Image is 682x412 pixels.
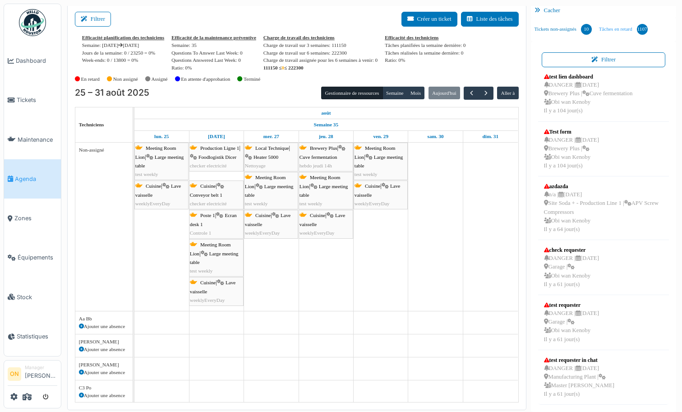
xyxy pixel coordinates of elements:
span: Cuisine [365,183,380,189]
a: Tâches en retard [595,17,651,42]
div: C3 Po [79,384,129,392]
div: Test form [544,128,599,136]
div: Ratio: 0% [385,56,465,64]
span: test weekly [190,268,213,273]
div: Semaine: [DATE] [DATE] [82,42,164,49]
span: checker electricité [190,201,227,206]
div: | [300,144,352,170]
div: [PERSON_NAME] [79,338,129,346]
span: Statistiques [17,332,57,341]
span: Nettoyage [245,163,266,168]
span: weeklyEveryDay [300,230,335,236]
label: Assigné [152,75,168,83]
div: Charge de travail assignée pour les 6 semaines à venir: 0 [263,56,378,64]
div: Aa Bb [79,315,129,323]
div: Efficacité de la maintenance préventive [171,34,256,42]
a: Maintenance [4,120,61,159]
div: Efficacité des techniciens [385,34,465,42]
div: DANGER | [DATE] Brewery Plus | Cuve fermentation Obi wan Kenoby Il y a 104 jour(s) [544,81,633,116]
span: Cuve fermentation [300,154,337,160]
div: | [190,241,243,275]
span: Cuisine [200,280,216,285]
a: Équipements [4,238,61,277]
span: Meeting Room Lion [355,145,396,159]
span: test weekly [355,171,378,177]
a: 30 août 2025 [425,131,446,142]
a: check requester DANGER |[DATE] Garage | Obi wan KenobyIl y a 61 jour(s) [542,244,601,291]
span: weeklyEveryDay [190,297,225,303]
div: test requester [544,301,599,309]
div: | [245,173,297,208]
div: test requester in chat [544,356,614,364]
div: | [135,144,188,179]
div: [PERSON_NAME] [79,361,129,369]
a: Dashboard [4,41,61,80]
div: Ajouter une absence [79,392,129,399]
a: test requester DANGER |[DATE] Garage | Obi wan KenobyIl y a 61 jour(s) [542,299,601,346]
a: 25 août 2025 [319,107,333,119]
label: En attente d'approbation [181,75,230,83]
span: Controle 1 [190,230,212,236]
div: Tâches planifiées la semaine dernière: 0 [385,42,465,49]
span: 0 [282,65,285,70]
a: test lien dashboard DANGER |[DATE] Brewery Plus |Cuve fermentation Obi wan KenobyIl y a 104 jour(s) [542,70,635,118]
div: Non-assigné [79,146,129,154]
div: | [190,211,243,237]
a: Tickets [4,80,61,120]
span: Brewery Plus [310,145,337,151]
div: Charge de travail sur 6 semaines: 222300 [263,49,378,57]
span: Large meeting table [355,154,403,168]
img: Badge_color-CXgf-gQk.svg [19,9,46,36]
span: test weekly [135,171,158,177]
div: 111150 ≤ ≤ 222300 [263,64,378,72]
div: : 0 [171,56,256,64]
span: Large meeting table [190,251,239,265]
div: | [190,144,243,170]
span: Agenda [15,175,57,183]
span: Production Ligne 1 [200,145,239,151]
div: : 0 [171,49,256,57]
div: Ajouter une absence [79,369,129,376]
div: Charge de travail des techniciens [263,34,378,42]
div: Week-ends: 0 / 13800 = 0% [82,56,164,64]
span: Lave vaisselle [300,213,346,227]
a: ON Manager[PERSON_NAME] [8,364,57,386]
li: ON [8,367,21,381]
span: Cuisine [255,213,271,218]
a: azdazda n/a |[DATE] Site Soda + - Production Line 1 |APV Screw Compressors Obi wan KenobyIl y a 6... [542,180,666,236]
span: Meeting Room Lion [135,145,176,159]
span: Maintenance [18,135,57,144]
button: Semaine [382,87,407,99]
button: Mois [407,87,425,99]
span: translation missing: fr.stat.questions_to_answer_last_week [171,50,237,56]
span: Zones [14,214,57,222]
span: Stock [17,293,57,301]
div: check requester [544,246,599,254]
span: Équipements [18,253,57,262]
span: checker electricité [190,163,227,168]
span: Techniciens [79,122,104,127]
h2: 25 – 31 août 2025 [75,88,149,98]
div: | [190,278,243,305]
span: Tickets [17,96,57,104]
span: Conveyor belt 1 [190,192,222,198]
a: Zones [4,199,61,238]
button: Liste des tâches [461,12,519,27]
span: Ecran desk 1 [190,213,237,227]
div: n/a | [DATE] Site Soda + - Production Line 1 | APV Screw Compressors Obi wan Kenoby Il y a 64 jou... [544,190,664,234]
div: DANGER | [DATE] Garage | Obi wan Kenoby Il y a 61 jour(s) [544,254,599,289]
button: Filtrer [542,52,666,67]
span: weeklyEveryDay [245,230,280,236]
div: | [355,144,407,179]
div: Semaine: 35 [171,42,256,49]
div: DANGER | [DATE] Brewery Plus | Obi wan Kenoby Il y a 104 jour(s) [544,136,599,171]
span: hebdo jeudi 14h [300,163,332,168]
div: Manager [25,364,57,371]
label: En retard [81,75,100,83]
button: Aller à [497,87,518,99]
div: Efficacité planification des techniciens [82,34,164,42]
span: Cuisine [146,183,161,189]
span: Lave vaisselle [135,183,181,197]
span: Lave vaisselle [245,213,291,227]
